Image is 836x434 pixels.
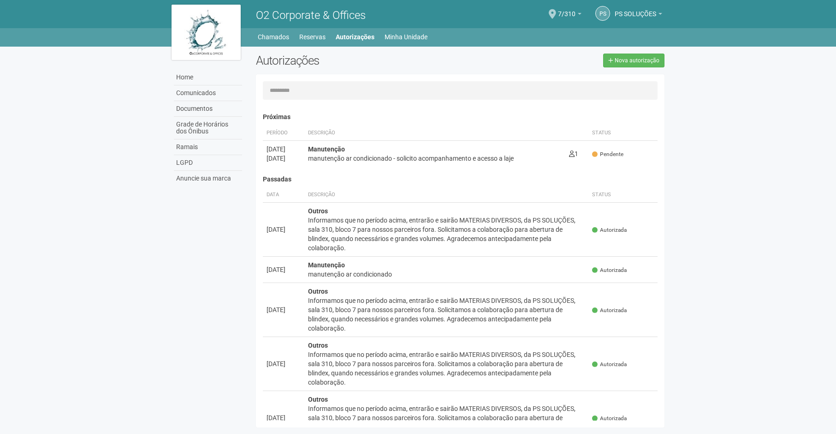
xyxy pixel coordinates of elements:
[308,207,328,215] strong: Outros
[592,266,627,274] span: Autorizada
[615,1,656,18] span: PS SOLUÇÕES
[595,6,610,21] a: PS
[592,415,627,422] span: Autorizada
[385,30,427,43] a: Minha Unidade
[308,261,345,269] strong: Manutenção
[308,342,328,349] strong: Outros
[263,114,658,121] h4: Próximas
[263,187,304,203] th: Data
[174,117,242,139] a: Grade de Horários dos Ônibus
[267,359,301,368] div: [DATE]
[172,5,241,60] img: logo.jpg
[174,85,242,101] a: Comunicados
[263,126,304,141] th: Período
[267,154,301,163] div: [DATE]
[299,30,326,43] a: Reservas
[174,139,242,155] a: Ramais
[569,150,578,157] span: 1
[263,176,658,183] h4: Passadas
[174,101,242,117] a: Documentos
[304,126,565,141] th: Descrição
[308,288,328,295] strong: Outros
[267,145,301,154] div: [DATE]
[603,54,664,67] a: Nova autorização
[558,1,575,18] span: 7/310
[267,413,301,422] div: [DATE]
[256,9,366,22] span: O2 Corporate & Offices
[308,145,345,153] strong: Manutenção
[267,305,301,314] div: [DATE]
[308,396,328,403] strong: Outros
[304,187,589,203] th: Descrição
[592,307,627,314] span: Autorizada
[174,155,242,171] a: LGPD
[174,171,242,186] a: Anuncie sua marca
[615,12,662,19] a: PS SOLUÇÕES
[256,54,453,67] h2: Autorizações
[174,70,242,85] a: Home
[592,151,623,158] span: Pendente
[308,154,562,163] div: manutenção ar condicionado - solicito acompanhamento e acesso a laje
[308,270,585,279] div: manutenção ar condicionado
[308,350,585,387] div: Informamos que no período acima, entrarão e sairão MATERIAS DIVERSOS, da PS SOLUÇÕES, sala 310, b...
[267,225,301,234] div: [DATE]
[267,265,301,274] div: [DATE]
[558,12,581,19] a: 7/310
[615,57,659,64] span: Nova autorização
[592,226,627,234] span: Autorizada
[308,296,585,333] div: Informamos que no período acima, entrarão e sairão MATERIAS DIVERSOS, da PS SOLUÇÕES, sala 310, b...
[588,187,658,203] th: Status
[592,361,627,368] span: Autorizada
[588,126,658,141] th: Status
[308,216,585,253] div: Informamos que no período acima, entrarão e sairão MATERIAS DIVERSOS, da PS SOLUÇÕES, sala 310, b...
[336,30,374,43] a: Autorizações
[258,30,289,43] a: Chamados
